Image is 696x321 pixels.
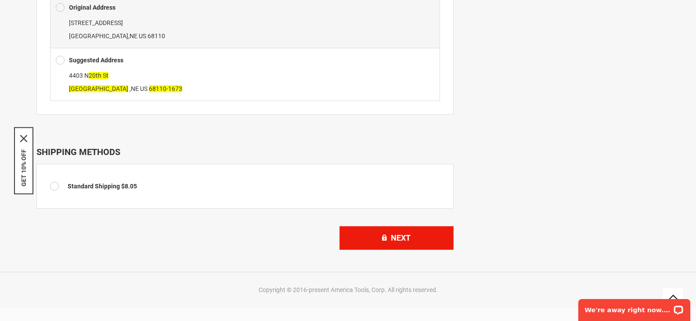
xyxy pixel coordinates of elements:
button: GET 10% OFF [20,149,27,186]
button: Next [339,226,454,250]
iframe: LiveChat chat widget [573,293,696,321]
span: [STREET_ADDRESS] [69,19,123,26]
div: Copyright © 2016-present America Tools, Corp. All rights reserved. [34,285,662,294]
span: [GEOGRAPHIC_DATA] [69,85,128,92]
div: , [56,16,434,43]
button: Close [20,135,27,142]
span: Next [391,233,411,242]
span: 68110-1673 [149,85,182,92]
span: [GEOGRAPHIC_DATA] [69,32,128,40]
span: NE [130,32,137,40]
span: 4403 N [69,72,108,79]
b: Original Address [69,4,115,11]
svg: close icon [20,135,27,142]
span: US [140,85,148,92]
span: 20th St [89,72,108,79]
div: Shipping Methods [36,147,454,157]
span: 68110 [148,32,165,40]
b: Suggested Address [69,57,123,64]
div: , [56,69,434,95]
span: $8.05 [121,183,137,190]
span: US [139,32,146,40]
span: NE [131,85,139,92]
span: Standard Shipping [68,183,120,190]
